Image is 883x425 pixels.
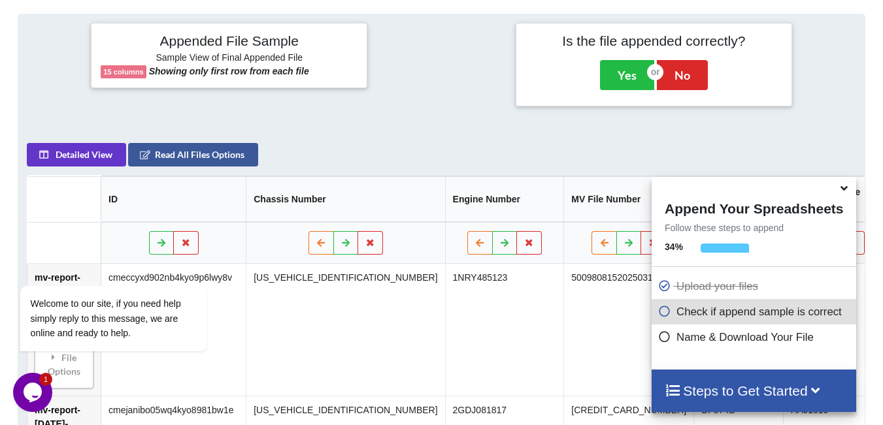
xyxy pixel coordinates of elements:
[246,264,444,396] td: [US_VEHICLE_IDENTIFICATION_NUMBER]
[13,373,55,412] iframe: chat widget
[445,264,564,396] td: 1NRY485123
[665,242,683,252] b: 34 %
[246,176,444,222] th: Chassis Number
[149,66,309,76] b: Showing only first row from each file
[525,33,782,49] h4: Is the file appended correctly?
[445,176,564,222] th: Engine Number
[665,383,843,399] h4: Steps to Get Started
[101,52,358,65] h6: Sample View of Final Appended File
[563,176,693,222] th: MV File Number
[658,329,853,345] p: Name & Download Your File
[652,221,856,234] p: Follow these steps to append
[600,60,654,90] button: Yes
[27,143,126,166] button: Detailed View
[101,33,358,51] h4: Appended File Sample
[13,168,248,366] iframe: chat widget
[657,60,708,90] button: No
[103,68,144,76] b: 15 columns
[128,143,258,166] button: Read All Files Options
[658,304,853,320] p: Check if append sample is correct
[652,197,856,217] h4: Append Your Spreadsheets
[658,278,853,294] p: Upload your files
[563,264,693,396] td: 50098081520250310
